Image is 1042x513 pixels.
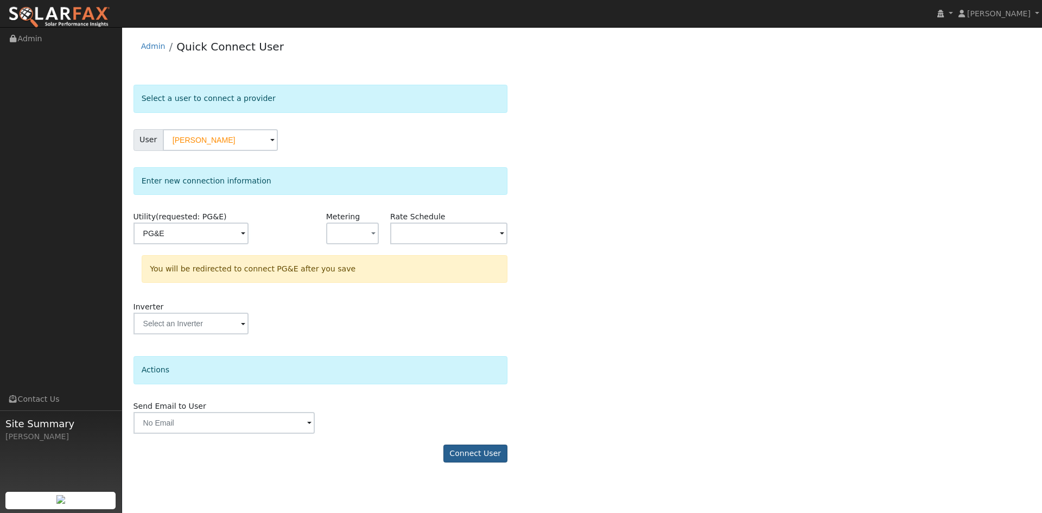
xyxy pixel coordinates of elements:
[390,211,445,223] label: Rate Schedule
[142,255,507,283] div: You will be redirected to connect PG&E after you save
[163,129,278,151] input: Select a User
[156,212,227,221] span: (requested: PG&E)
[134,85,507,112] div: Select a user to connect a provider
[8,6,110,29] img: SolarFax
[443,445,507,463] button: Connect User
[967,9,1031,18] span: [PERSON_NAME]
[134,129,163,151] span: User
[5,416,116,431] span: Site Summary
[134,401,206,412] label: Send Email to User
[134,223,249,244] input: Select a Utility
[5,431,116,442] div: [PERSON_NAME]
[134,211,227,223] label: Utility
[134,356,507,384] div: Actions
[134,301,164,313] label: Inverter
[134,412,315,434] input: No Email
[56,495,65,504] img: retrieve
[134,313,249,334] input: Select an Inverter
[134,167,507,195] div: Enter new connection information
[176,40,284,53] a: Quick Connect User
[326,211,360,223] label: Metering
[141,42,166,50] a: Admin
